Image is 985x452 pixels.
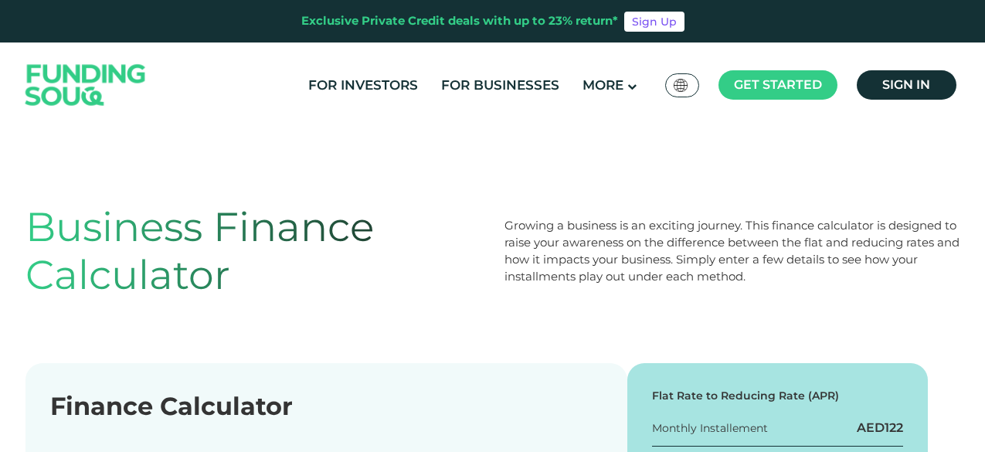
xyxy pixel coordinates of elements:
div: AED [857,420,903,437]
div: Growing a business is an exciting journey. This finance calculator is designed to raise your awar... [504,217,960,285]
span: Get started [734,77,822,92]
div: Flat Rate to Reducing Rate (APR) [652,388,904,404]
img: SA Flag [674,79,688,92]
div: Monthly Installement [652,420,768,437]
span: 122 [885,420,903,435]
div: Finance Calculator [50,388,603,425]
a: Sign in [857,70,956,100]
span: More [583,77,623,93]
span: Sign in [882,77,930,92]
h1: Business Finance Calculator [25,203,481,300]
div: Exclusive Private Credit deals with up to 23% return* [301,12,618,30]
a: For Investors [304,73,422,98]
a: For Businesses [437,73,563,98]
a: Sign Up [624,12,684,32]
img: Logo [10,46,161,124]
